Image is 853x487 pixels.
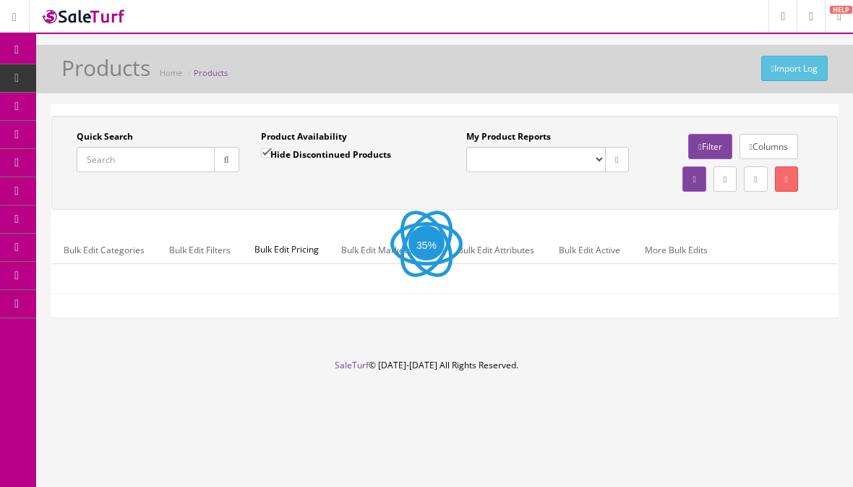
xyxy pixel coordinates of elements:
a: Import Log [761,56,828,81]
label: Quick Search [77,130,133,143]
input: Hide Discontinued Products [261,148,270,158]
label: My Product Reports [466,130,551,143]
a: Bulk Edit Filters [158,236,242,264]
a: More Bulk Edits [633,236,719,264]
span: Bulk Edit Pricing [244,236,330,263]
a: Bulk Edit Categories [52,236,156,264]
a: Columns [740,134,798,159]
label: Product Availability [261,130,347,143]
h1: Products [61,56,150,80]
img: SaleTurf [40,7,127,26]
a: Bulk Edit Active [547,236,632,264]
a: Bulk Edit Marketplaces [330,236,445,264]
input: Search [77,147,215,172]
a: Products [194,67,228,78]
span: HELP [830,6,852,14]
a: Bulk Edit Attributes [446,236,546,264]
a: Filter [688,134,732,159]
a: Home [160,67,182,78]
a: SaleTurf [335,359,369,371]
label: Hide Discontinued Products [261,147,391,161]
